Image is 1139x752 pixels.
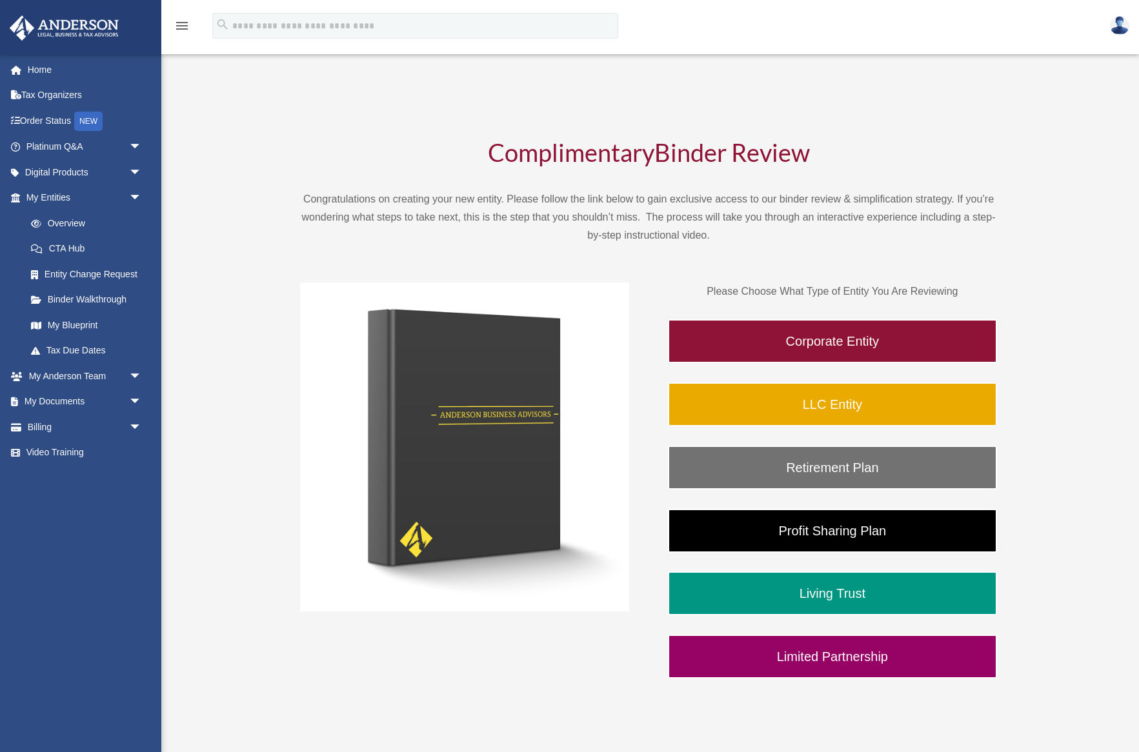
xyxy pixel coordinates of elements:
[174,23,190,34] a: menu
[18,210,161,236] a: Overview
[488,137,654,167] span: Complimentary
[9,159,161,185] a: Digital Productsarrow_drop_down
[9,363,161,389] a: My Anderson Teamarrow_drop_down
[668,571,997,615] a: Living Trust
[129,185,155,212] span: arrow_drop_down
[6,15,123,41] img: Anderson Advisors Platinum Portal
[9,389,161,415] a: My Documentsarrow_drop_down
[668,319,997,363] a: Corporate Entity
[668,382,997,426] a: LLC Entity
[9,83,161,108] a: Tax Organizers
[668,509,997,553] a: Profit Sharing Plan
[9,185,161,211] a: My Entitiesarrow_drop_down
[129,414,155,440] span: arrow_drop_down
[9,134,161,160] a: Platinum Q&Aarrow_drop_down
[18,261,161,287] a: Entity Change Request
[129,134,155,161] span: arrow_drop_down
[9,57,161,83] a: Home
[9,414,161,440] a: Billingarrow_drop_down
[668,282,997,301] p: Please Choose What Type of Entity You Are Reviewing
[174,18,190,34] i: menu
[216,17,230,32] i: search
[654,137,810,167] span: Binder Review
[668,635,997,678] a: Limited Partnership
[300,190,997,244] p: Congratulations on creating your new entity. Please follow the link below to gain exclusive acces...
[18,236,161,262] a: CTA Hub
[9,440,161,466] a: Video Training
[1110,16,1129,35] img: User Pic
[18,312,161,338] a: My Blueprint
[668,446,997,490] a: Retirement Plan
[18,287,155,313] a: Binder Walkthrough
[74,112,103,131] div: NEW
[18,338,161,364] a: Tax Due Dates
[129,363,155,390] span: arrow_drop_down
[9,108,161,134] a: Order StatusNEW
[129,389,155,415] span: arrow_drop_down
[129,159,155,186] span: arrow_drop_down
